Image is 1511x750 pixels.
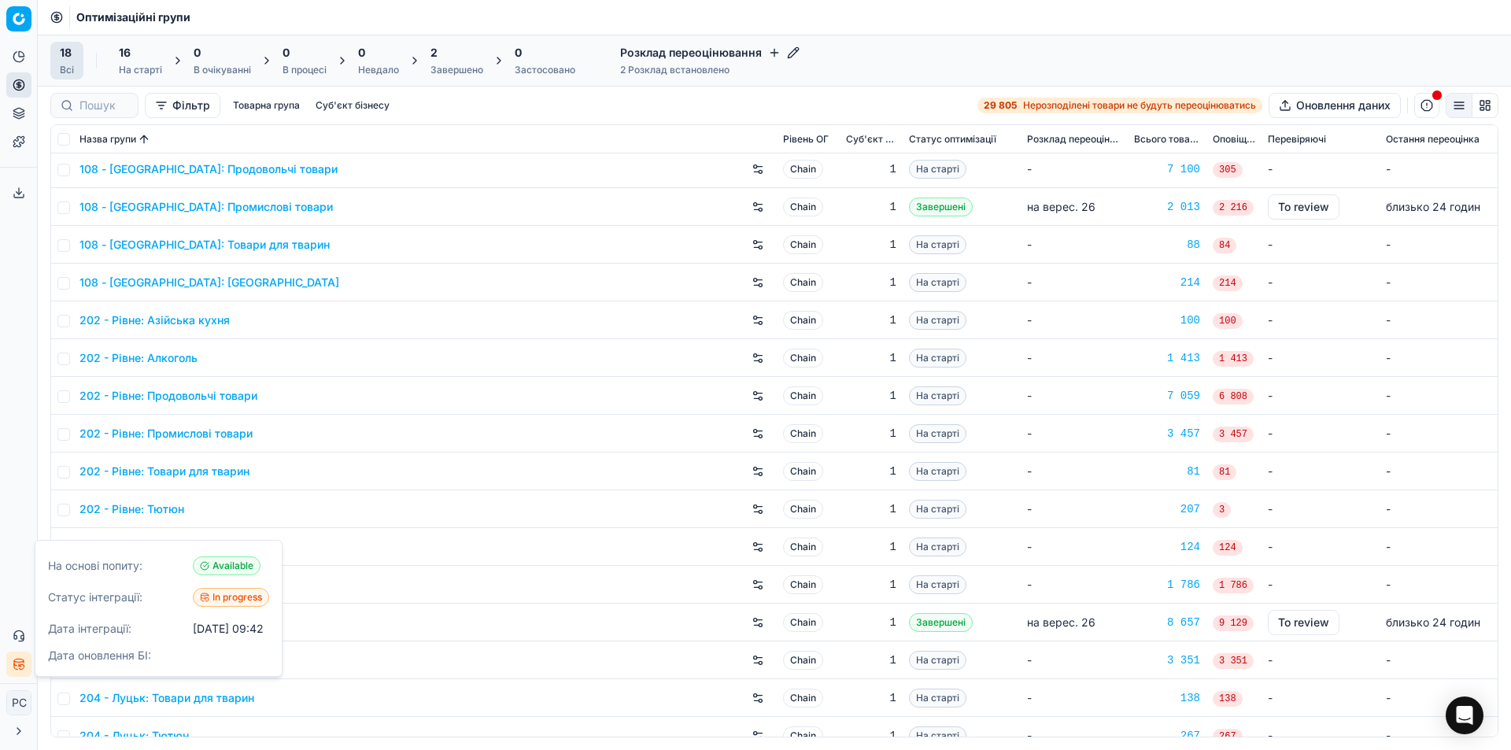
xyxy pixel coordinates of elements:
span: 1 786 [1213,578,1254,593]
a: 108 - [GEOGRAPHIC_DATA]: Товари для тварин [79,237,330,253]
td: - [1380,301,1498,339]
div: 1 [846,161,896,177]
span: На старті [909,462,966,481]
a: 267 [1134,728,1200,744]
a: 202 - Рівне: Промислові товари [79,426,253,442]
span: близько 24 годин [1386,200,1480,213]
a: 204 - Луцьк: Товари для тварин [79,690,254,706]
td: - [1380,415,1498,453]
td: - [1021,566,1128,604]
div: 1 [846,237,896,253]
span: 9 129 [1213,615,1254,631]
span: Завершені [909,613,973,632]
div: 124 [1134,539,1200,555]
span: 18 [60,45,72,61]
span: 100 [1213,313,1243,329]
span: 0 [358,45,365,61]
span: Оптимізаційні групи [76,9,190,25]
span: На старті [909,160,966,179]
td: - [1021,415,1128,453]
button: Суб'єкт бізнесу [309,96,396,115]
div: 1 [846,388,896,404]
div: 1 [846,652,896,668]
button: Фільтр [145,93,220,118]
span: близько 24 годин [1386,615,1480,629]
td: - [1380,377,1498,415]
a: 29 805Нерозподілені товари не будуть переоцінюватись [977,98,1262,113]
div: Всі [60,64,74,76]
a: 202 - Рівне: Азійська кухня [79,312,230,328]
div: 2 Розклад встановлено [620,64,800,76]
span: Chain [783,500,823,519]
a: 202 - Рівне: Товари для тварин [79,464,249,479]
td: - [1021,679,1128,717]
span: Chain [783,651,823,670]
span: Статус оптимізації [909,133,996,146]
span: Розклад переоцінювання [1027,133,1121,146]
div: 1 413 [1134,350,1200,366]
div: 100 [1134,312,1200,328]
span: Chain [783,273,823,292]
span: Суб'єкт бізнесу [846,133,896,146]
a: 81 [1134,464,1200,479]
a: 202 - Рівне: Тютюн [79,501,184,517]
a: 202 - Рівне: Продовольчі товари [79,388,257,404]
div: Невдало [358,64,399,76]
td: - [1262,301,1380,339]
button: Товарна група [227,96,306,115]
span: 138 [1213,691,1243,707]
div: Open Intercom Messenger [1446,696,1483,734]
a: 214 [1134,275,1200,290]
span: 3 351 [1213,653,1254,669]
div: Застосовано [515,64,575,76]
span: На старті [909,726,966,745]
span: 1 413 [1213,351,1254,367]
div: 1 [846,426,896,442]
span: Дата оновлення БІ: [48,648,187,663]
div: [DATE] 09:42 [193,621,264,637]
span: 16 [119,45,131,61]
span: Chain [783,311,823,330]
td: - [1380,566,1498,604]
div: В очікуванні [194,64,251,76]
td: - [1021,377,1128,415]
span: Chain [783,160,823,179]
span: Available [193,556,260,575]
span: 2 216 [1213,200,1254,216]
td: - [1021,150,1128,188]
td: - [1021,453,1128,490]
div: 1 [846,464,896,479]
span: 81 [1213,464,1236,480]
span: 6 808 [1213,389,1254,405]
td: - [1021,490,1128,528]
div: 207 [1134,501,1200,517]
div: В процесі [283,64,327,76]
td: - [1380,641,1498,679]
td: - [1262,377,1380,415]
div: 1 [846,615,896,630]
button: РС [6,690,31,715]
td: - [1380,453,1498,490]
a: 108 - [GEOGRAPHIC_DATA]: Продовольчі товари [79,161,338,177]
span: Chain [783,726,823,745]
span: In progress [193,588,269,607]
span: Нерозподілені товари не будуть переоцінюватись [1023,99,1256,112]
span: На старті [909,311,966,330]
td: - [1021,264,1128,301]
span: Завершені [909,198,973,216]
span: На старті [909,386,966,405]
a: 7 100 [1134,161,1200,177]
td: - [1380,679,1498,717]
div: 1 [846,539,896,555]
td: - [1380,150,1498,188]
span: Chain [783,424,823,443]
div: 1 [846,350,896,366]
td: - [1262,415,1380,453]
span: Chain [783,198,823,216]
a: 2 013 [1134,199,1200,215]
span: Chain [783,386,823,405]
span: 305 [1213,162,1243,178]
td: - [1262,150,1380,188]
